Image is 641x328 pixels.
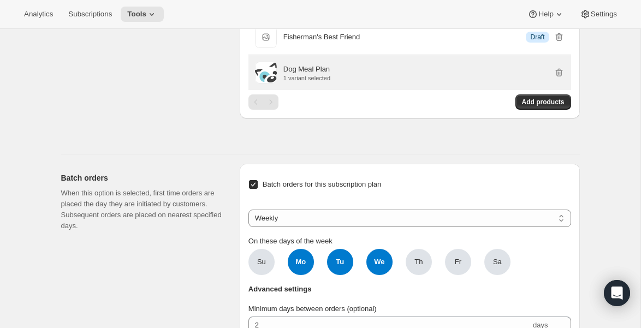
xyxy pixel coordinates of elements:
[515,94,571,110] button: Add products
[538,10,553,19] span: Help
[127,10,146,19] span: Tools
[493,257,502,267] span: Sa
[283,32,360,43] p: Fisherman's Best Friend
[255,63,277,82] img: Dog Meal Plan
[263,180,382,188] span: Batch orders for this subscription plan
[62,7,118,22] button: Subscriptions
[61,188,222,231] p: When this option is selected, first time orders are placed the day they are initiated by customer...
[283,64,330,75] p: Dog Meal Plan
[604,280,630,306] div: Open Intercom Messenger
[522,98,565,106] span: Add products
[248,94,278,110] nav: Pagination
[288,249,314,275] span: Mo
[121,7,164,22] button: Tools
[257,257,266,267] span: Su
[248,237,333,245] span: On these days of the week
[327,249,353,275] span: Tu
[248,284,312,295] span: Advanced settings
[366,249,393,275] span: We
[455,257,461,267] span: Fr
[248,305,377,313] span: Minimum days between orders (optional)
[414,257,423,267] span: Th
[61,172,222,183] h2: Batch orders
[521,7,571,22] button: Help
[591,10,617,19] span: Settings
[573,7,624,22] button: Settings
[68,10,112,19] span: Subscriptions
[24,10,53,19] span: Analytics
[283,75,330,81] p: 1 variant selected
[530,33,544,41] span: Draft
[17,7,60,22] button: Analytics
